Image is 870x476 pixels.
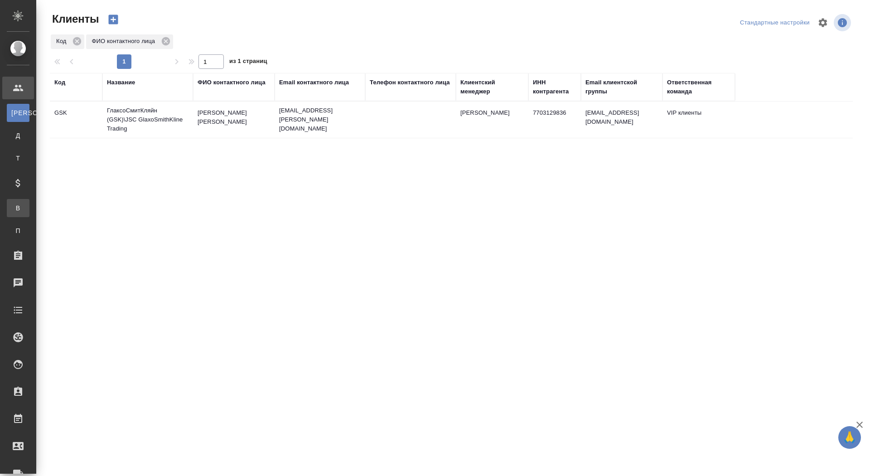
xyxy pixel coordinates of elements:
div: Код [54,78,65,87]
td: GSK [50,104,102,136]
span: В [11,204,25,213]
p: ФИО контактного лица [92,37,158,46]
td: [PERSON_NAME] [PERSON_NAME] [193,104,275,136]
div: Email клиентской группы [585,78,658,96]
span: [PERSON_NAME] [11,108,25,117]
p: [EMAIL_ADDRESS][PERSON_NAME][DOMAIN_NAME] [279,106,361,133]
td: 7703129836 [528,104,581,136]
button: Создать [102,12,124,27]
div: Телефон контактного лица [370,78,450,87]
span: из 1 страниц [229,56,267,69]
a: Д [7,126,29,145]
span: Т [11,154,25,163]
div: Название [107,78,135,87]
span: Посмотреть информацию [834,14,853,31]
div: ФИО контактного лица [198,78,266,87]
span: Клиенты [50,12,99,26]
div: Клиентский менеджер [460,78,524,96]
button: 🙏 [838,426,861,449]
div: split button [738,16,812,30]
span: Д [11,131,25,140]
a: [PERSON_NAME] [7,104,29,122]
td: [EMAIL_ADDRESS][DOMAIN_NAME] [581,104,662,136]
div: Код [51,34,84,49]
div: Email контактного лица [279,78,349,87]
a: Т [7,149,29,167]
div: Ответственная команда [667,78,730,96]
td: [PERSON_NAME] [456,104,528,136]
a: В [7,199,29,217]
span: Настроить таблицу [812,12,834,34]
a: П [7,222,29,240]
td: VIP клиенты [662,104,735,136]
div: ИНН контрагента [533,78,576,96]
span: 🙏 [842,428,857,447]
p: Код [56,37,69,46]
span: П [11,226,25,235]
td: ГлаксоСмитКляйн (GSK)\JSC GlaxoSmithKline Trading [102,102,193,138]
div: ФИО контактного лица [86,34,173,49]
